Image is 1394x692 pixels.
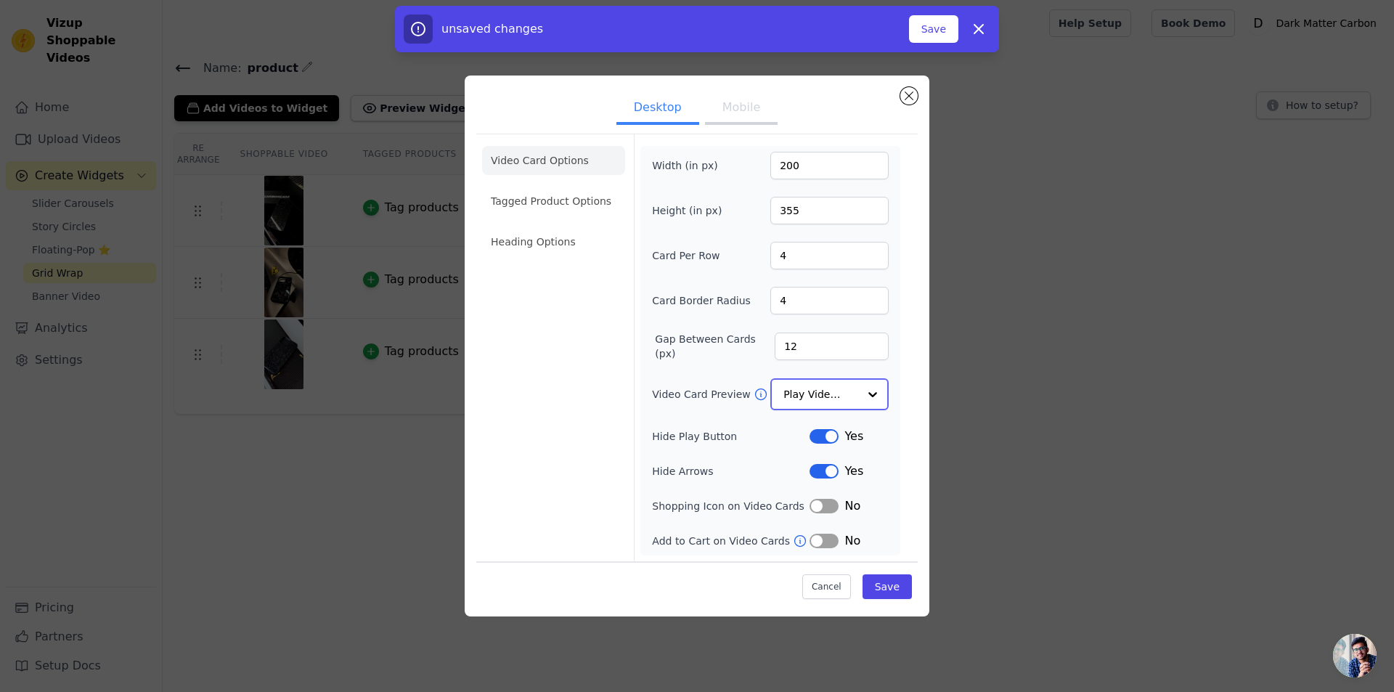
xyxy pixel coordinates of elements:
span: unsaved changes [441,22,543,36]
span: Yes [844,463,863,480]
button: Close modal [900,87,918,105]
label: Shopping Icon on Video Cards [652,499,810,513]
label: Card Per Row [652,248,731,263]
a: Open chat [1333,634,1377,677]
button: Save [909,15,958,43]
button: Desktop [616,93,699,125]
label: Card Border Radius [652,293,751,308]
li: Tagged Product Options [482,187,625,216]
span: No [844,532,860,550]
label: Add to Cart on Video Cards [652,534,793,548]
li: Video Card Options [482,146,625,175]
label: Video Card Preview [652,387,753,402]
label: Gap Between Cards (px) [655,332,775,361]
label: Height (in px) [652,203,731,218]
span: No [844,497,860,515]
li: Heading Options [482,227,625,256]
label: Hide Arrows [652,464,810,479]
label: Width (in px) [652,158,731,173]
span: Yes [844,428,863,445]
button: Save [863,574,912,599]
label: Hide Play Button [652,429,810,444]
button: Mobile [705,93,778,125]
button: Cancel [802,574,851,599]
